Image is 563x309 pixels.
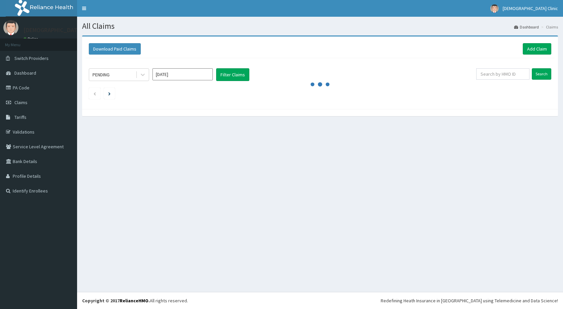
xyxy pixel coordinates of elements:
span: Dashboard [14,70,36,76]
button: Download Paid Claims [89,43,141,55]
h1: All Claims [82,22,558,30]
input: Select Month and Year [152,68,213,80]
input: Search [532,68,551,80]
svg: audio-loading [310,74,330,94]
img: User Image [3,20,18,35]
button: Filter Claims [216,68,249,81]
a: Online [23,36,40,41]
a: Previous page [93,90,96,96]
p: [DEMOGRAPHIC_DATA] Clinic [23,27,98,33]
a: Dashboard [514,24,539,30]
strong: Copyright © 2017 . [82,298,150,304]
div: PENDING [92,71,110,78]
footer: All rights reserved. [77,292,563,309]
span: Claims [14,99,27,105]
span: Switch Providers [14,55,49,61]
img: User Image [490,4,499,13]
a: RelianceHMO [120,298,148,304]
li: Claims [540,24,558,30]
span: [DEMOGRAPHIC_DATA] Clinic [503,5,558,11]
span: Tariffs [14,114,26,120]
div: Redefining Heath Insurance in [GEOGRAPHIC_DATA] using Telemedicine and Data Science! [381,297,558,304]
a: Next page [108,90,111,96]
input: Search by HMO ID [476,68,529,80]
a: Add Claim [523,43,551,55]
